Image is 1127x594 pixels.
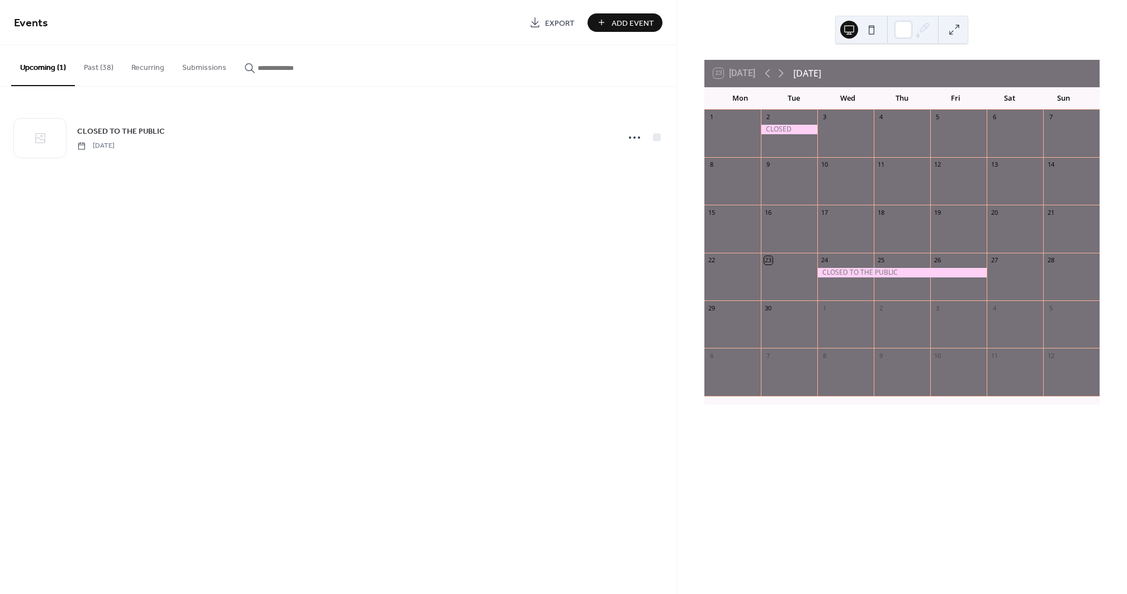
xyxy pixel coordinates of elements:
[983,87,1036,110] div: Sat
[877,113,885,121] div: 4
[764,351,773,360] div: 7
[545,17,575,29] span: Export
[934,256,942,265] div: 26
[708,208,716,216] div: 15
[934,208,942,216] div: 19
[990,256,998,265] div: 27
[929,87,983,110] div: Fri
[764,256,773,265] div: 23
[990,208,998,216] div: 20
[1046,351,1055,360] div: 12
[793,67,821,80] div: [DATE]
[708,161,716,169] div: 8
[877,351,885,360] div: 9
[821,351,829,360] div: 8
[821,87,875,110] div: Wed
[990,351,998,360] div: 11
[934,351,942,360] div: 10
[14,12,48,34] span: Events
[1046,113,1055,121] div: 7
[708,304,716,312] div: 29
[11,45,75,86] button: Upcoming (1)
[821,256,829,265] div: 24
[1046,304,1055,312] div: 5
[990,113,998,121] div: 6
[934,304,942,312] div: 3
[1037,87,1091,110] div: Sun
[817,268,987,277] div: CLOSED TO THE PUBLIC
[877,304,885,312] div: 2
[173,45,235,85] button: Submissions
[588,13,662,32] button: Add Event
[75,45,122,85] button: Past (38)
[764,113,773,121] div: 2
[767,87,821,110] div: Tue
[934,113,942,121] div: 5
[877,208,885,216] div: 18
[990,304,998,312] div: 4
[821,304,829,312] div: 1
[764,208,773,216] div: 16
[77,141,115,151] span: [DATE]
[1046,161,1055,169] div: 14
[713,87,767,110] div: Mon
[877,161,885,169] div: 11
[821,113,829,121] div: 3
[934,161,942,169] div: 12
[877,256,885,265] div: 25
[821,161,829,169] div: 10
[990,161,998,169] div: 13
[708,113,716,121] div: 1
[1046,208,1055,216] div: 21
[764,304,773,312] div: 30
[764,161,773,169] div: 9
[77,126,165,138] span: CLOSED TO THE PUBLIC
[77,125,165,138] a: CLOSED TO THE PUBLIC
[708,351,716,360] div: 6
[122,45,173,85] button: Recurring
[1046,256,1055,265] div: 28
[521,13,583,32] a: Export
[821,208,829,216] div: 17
[708,256,716,265] div: 22
[761,125,817,134] div: CLOSED
[875,87,929,110] div: Thu
[612,17,654,29] span: Add Event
